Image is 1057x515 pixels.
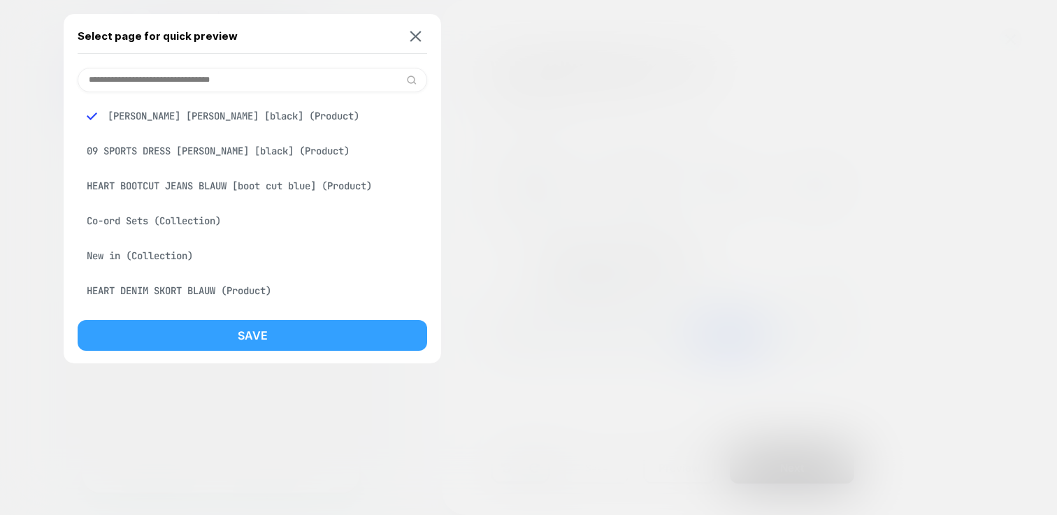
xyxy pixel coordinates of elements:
img: edit [406,75,417,85]
div: HEART BOOTCUT JEANS BLAUW [boot cut blue] (Product) [78,173,427,199]
img: blue checkmark [87,111,97,122]
div: [PERSON_NAME] [PERSON_NAME] [black] (Product) [78,103,427,129]
div: HEART DENIM SKORT BLAUW (Product) [78,277,427,304]
div: New in (Collection) [78,242,427,269]
button: Save [78,320,427,351]
div: Co-ord Sets (Collection) [78,208,427,234]
span: Select page for quick preview [78,29,238,43]
img: close [410,31,422,41]
div: 09 SPORTS DRESS [PERSON_NAME] [black] (Product) [78,138,427,164]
